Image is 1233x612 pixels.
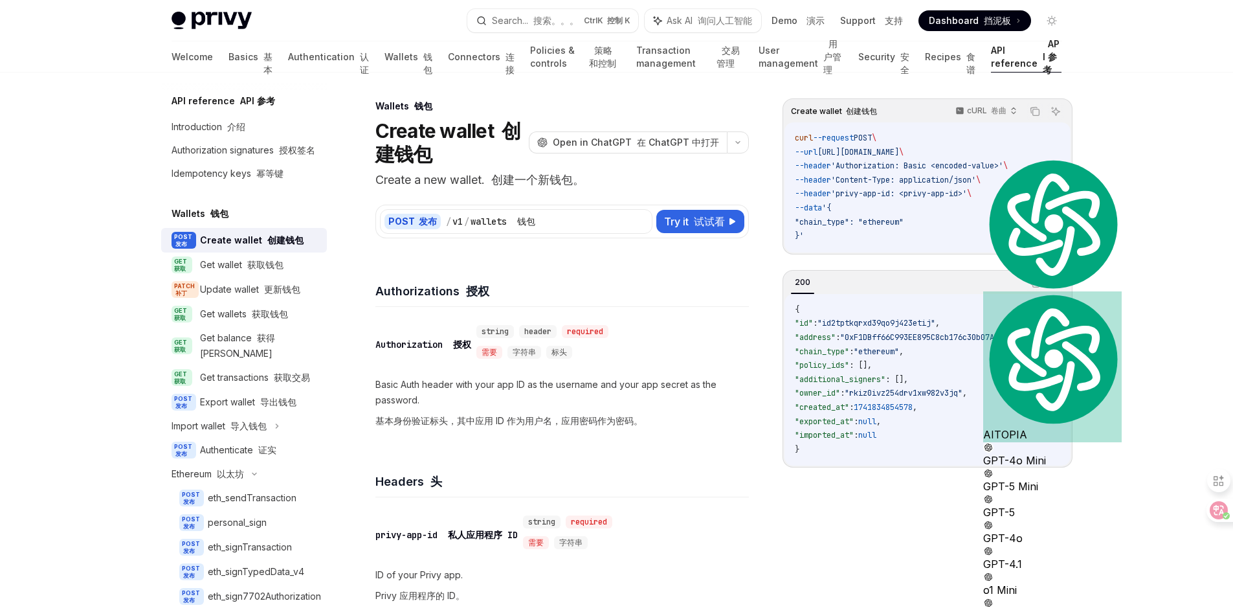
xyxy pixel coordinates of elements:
[228,41,272,73] a: Basics 基本
[161,535,327,560] a: POST 发布eth_signTransaction
[161,253,327,277] a: GET 获取Get wallet 获取钱包
[795,444,799,455] span: }
[274,372,310,383] font: 获取交易
[983,572,994,582] img: gpt-black.svg
[584,16,630,26] span: Ctrl K
[172,281,199,298] span: PATCH
[492,13,579,28] div: Search...
[179,563,204,580] span: POST
[172,306,192,323] span: GET
[375,100,749,113] div: Wallets
[208,539,292,555] div: eth_signTransaction
[161,365,327,390] a: GET 获取Get transactions 获取交易
[375,415,643,426] font: 基本身份验证标头，其中应用 ID 作为用户名，应用密码作为密码。
[983,494,994,504] img: gpt-black.svg
[208,490,296,506] div: eth_sendTransaction
[375,590,465,601] font: Privy 应用程序的 ID。
[200,306,288,322] div: Get wallets
[200,257,283,273] div: Get wallet
[161,326,327,365] a: GET 获取Get balance 获得[PERSON_NAME]
[817,318,935,328] span: "id2tptkqrxd39qo9j423etij"
[414,100,432,111] font: 钱包
[471,215,535,228] div: wallets
[227,121,245,132] font: 介绍
[562,325,608,338] div: required
[929,14,1011,27] span: Dashboard
[183,498,195,505] font: 发布
[983,546,1122,572] div: GPT-4.1
[836,332,840,343] span: :
[200,282,300,297] div: Update wallet
[375,377,749,434] p: Basic Auth header with your app ID as the username and your app secret as the password.
[840,332,1039,343] span: "0xF1DBff66C993EE895C8cb176c30b07A559d76496"
[656,210,744,233] button: Try it 试试看
[179,514,204,531] span: POST
[1047,103,1064,120] button: Ask AI
[795,332,836,343] span: "address"
[991,41,1062,73] a: API reference API 参考
[840,388,845,398] span: :
[983,468,994,479] img: gpt-black.svg
[175,450,187,457] font: 发布
[172,466,244,482] div: Ethereum
[161,277,327,302] a: PATCH 补丁Update wallet 更新钱包
[795,203,822,213] span: --data
[813,133,854,143] span: --request
[528,517,555,527] span: string
[858,416,876,427] span: null
[179,490,204,506] span: POST
[840,14,903,27] a: Support 支持
[698,15,752,26] font: 询问人工智能
[423,51,432,75] font: 钱包
[885,374,908,385] span: : [],
[795,416,854,427] span: "exported_at"
[795,175,831,185] span: --header
[991,106,1006,115] font: 卷曲
[854,402,913,413] span: 1741834854578
[183,547,195,554] font: 发布
[845,388,962,398] span: "rkiz0ivz254drv1xw982v3jq"
[831,188,967,199] span: 'privy-app-id: <privy-app-id>'
[161,390,327,414] a: POST 发布Export wallet 导出钱包
[384,41,432,73] a: Wallets 钱包
[183,572,195,579] font: 发布
[172,369,192,386] span: GET
[467,9,638,32] button: Search... 搜索。。。CtrlK 控制 K
[172,119,245,135] div: Introduction
[925,41,975,73] a: Recipes 食谱
[375,567,749,609] p: ID of your Privy app.
[529,131,727,153] button: Open in ChatGPT 在 ChatGPT 中打开
[849,346,854,357] span: :
[240,95,275,106] font: API 参考
[983,598,994,608] img: gpt-black.svg
[172,394,196,411] span: POST
[846,106,877,116] font: 创建钱包
[448,529,518,541] font: 私人应用程序 ID
[983,494,1122,520] div: GPT-5
[179,539,204,556] span: POST
[962,388,967,398] span: ,
[430,475,442,488] font: 头
[645,9,761,32] button: Ask AI 询问人工智能
[288,41,369,73] a: Authentication 认证
[161,302,327,326] a: GET 获取Get wallets 获取钱包
[375,119,521,166] font: 创建钱包
[482,326,509,337] span: string
[983,572,1122,598] div: o1 Mini
[667,14,752,27] span: Ask AI
[200,332,275,359] font: 获得[PERSON_NAME]
[983,546,994,556] img: gpt-black.svg
[172,256,192,273] span: GET
[795,188,831,199] span: --header
[267,234,304,245] font: 创建钱包
[885,15,903,26] font: 支持
[375,473,749,490] h4: Headers
[200,232,304,248] div: Create wallet
[772,14,825,27] a: Demo 演示
[637,137,719,148] font: 在 ChatGPT 中打开
[208,564,304,580] div: eth_signTypedData_v4
[823,38,841,75] font: 用户管理
[694,215,725,228] font: 试试看
[795,346,849,357] span: "chain_type"
[175,240,187,247] font: 发布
